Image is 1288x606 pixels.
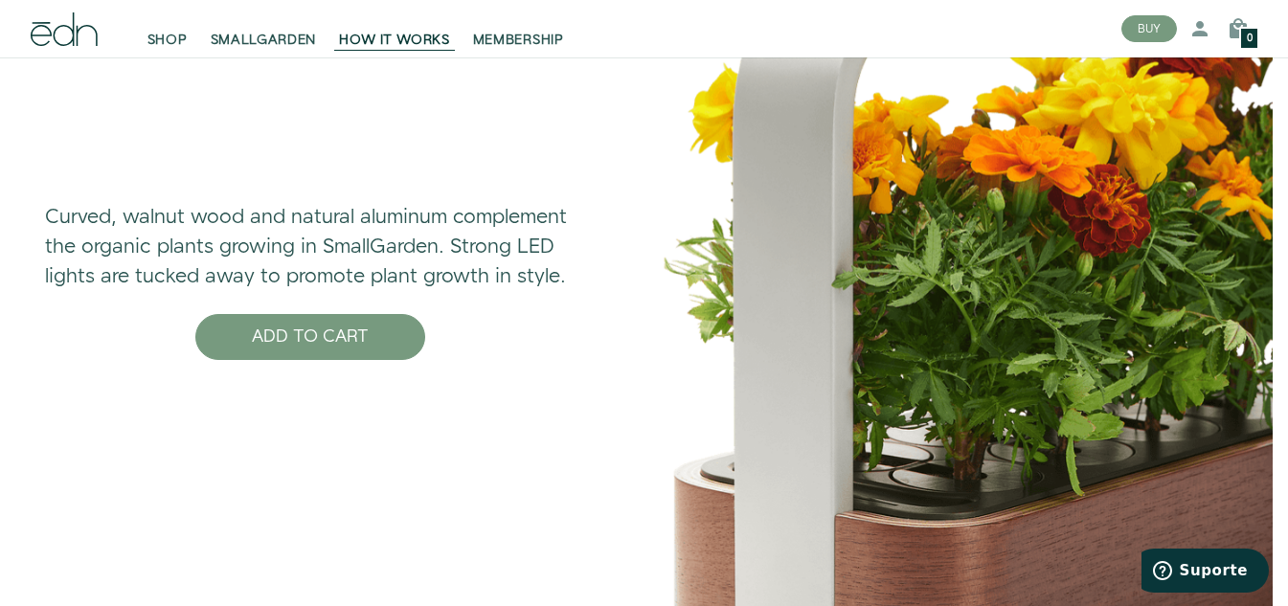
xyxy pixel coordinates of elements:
[1121,15,1177,42] button: BUY
[1141,549,1269,596] iframe: Abre um widget para que você possa encontrar mais informações
[45,203,576,293] p: Curved, walnut wood and natural aluminum complement the organic plants growing in SmallGarden. St...
[199,8,328,50] a: SMALLGARDEN
[211,31,317,50] span: SMALLGARDEN
[147,31,188,50] span: SHOP
[328,8,461,50] a: HOW IT WORKS
[195,314,425,360] button: ADD TO CART
[136,8,199,50] a: SHOP
[473,31,564,50] span: MEMBERSHIP
[339,31,449,50] span: HOW IT WORKS
[1247,34,1253,44] span: 0
[462,8,576,50] a: MEMBERSHIP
